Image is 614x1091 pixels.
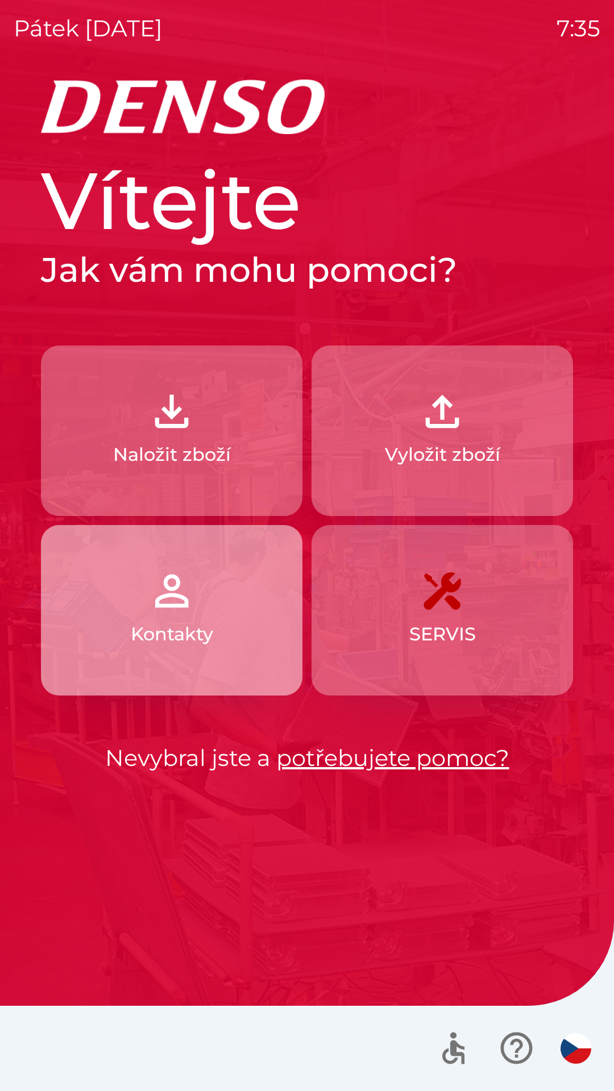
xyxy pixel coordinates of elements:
[41,80,573,134] img: Logo
[41,741,573,775] p: Nevybral jste a
[312,345,573,516] button: Vyložit zboží
[131,621,213,648] p: Kontakty
[41,249,573,291] h2: Jak vám mohu pomoci?
[312,525,573,696] button: SERVIS
[41,345,302,516] button: Naložit zboží
[561,1033,591,1064] img: cs flag
[14,11,163,45] p: pátek [DATE]
[276,744,509,772] a: potřebujete pomoc?
[147,386,197,436] img: 918cc13a-b407-47b8-8082-7d4a57a89498.png
[557,11,600,45] p: 7:35
[41,152,573,249] h1: Vítejte
[41,525,302,696] button: Kontakty
[385,441,500,468] p: Vyložit zboží
[113,441,231,468] p: Naložit zboží
[417,566,467,616] img: 7408382d-57dc-4d4c-ad5a-dca8f73b6e74.png
[417,386,467,436] img: 2fb22d7f-6f53-46d3-a092-ee91fce06e5d.png
[409,621,476,648] p: SERVIS
[147,566,197,616] img: 072f4d46-cdf8-44b2-b931-d189da1a2739.png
